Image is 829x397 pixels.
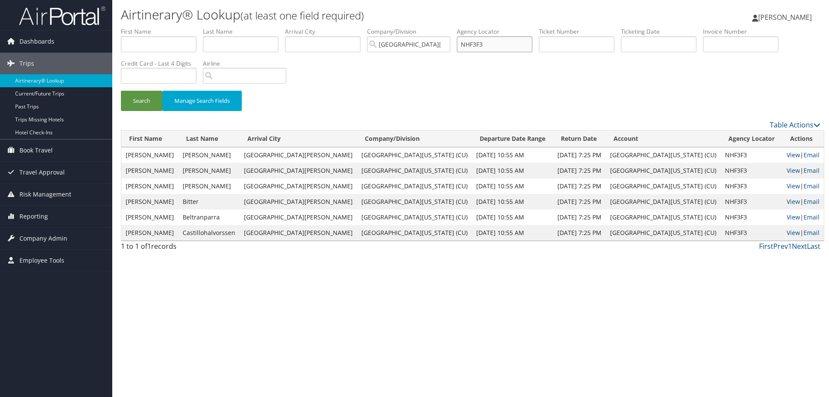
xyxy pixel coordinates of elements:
[787,213,800,221] a: View
[782,225,824,241] td: |
[553,225,606,241] td: [DATE] 7:25 PM
[553,210,606,225] td: [DATE] 7:25 PM
[19,228,67,249] span: Company Admin
[121,130,178,147] th: First Name: activate to sort column ascending
[759,241,773,251] a: First
[804,197,820,206] a: Email
[121,210,178,225] td: [PERSON_NAME]
[787,182,800,190] a: View
[121,163,178,178] td: [PERSON_NAME]
[782,178,824,194] td: |
[357,147,472,163] td: [GEOGRAPHIC_DATA][US_STATE] (CU)
[606,178,721,194] td: [GEOGRAPHIC_DATA][US_STATE] (CU)
[357,130,472,147] th: Company/Division
[240,147,357,163] td: [GEOGRAPHIC_DATA][PERSON_NAME]
[19,206,48,227] span: Reporting
[721,210,782,225] td: NHF3F3
[357,178,472,194] td: [GEOGRAPHIC_DATA][US_STATE] (CU)
[121,91,162,111] button: Search
[703,27,785,36] label: Invoice Number
[240,210,357,225] td: [GEOGRAPHIC_DATA][PERSON_NAME]
[240,178,357,194] td: [GEOGRAPHIC_DATA][PERSON_NAME]
[367,27,457,36] label: Company/Division
[787,229,800,237] a: View
[782,194,824,210] td: |
[804,213,820,221] a: Email
[472,225,553,241] td: [DATE] 10:55 AM
[553,194,606,210] td: [DATE] 7:25 PM
[606,194,721,210] td: [GEOGRAPHIC_DATA][US_STATE] (CU)
[178,225,240,241] td: Castillohalvorssen
[553,163,606,178] td: [DATE] 7:25 PM
[721,225,782,241] td: NHF3F3
[787,166,800,175] a: View
[19,184,71,205] span: Risk Management
[240,225,357,241] td: [GEOGRAPHIC_DATA][PERSON_NAME]
[721,178,782,194] td: NHF3F3
[792,241,807,251] a: Next
[19,53,34,74] span: Trips
[162,91,242,111] button: Manage Search Fields
[721,194,782,210] td: NHF3F3
[472,163,553,178] td: [DATE] 10:55 AM
[121,59,203,68] label: Credit Card - Last 4 Digits
[721,130,782,147] th: Agency Locator: activate to sort column ascending
[782,210,824,225] td: |
[178,178,240,194] td: [PERSON_NAME]
[758,13,812,22] span: [PERSON_NAME]
[19,6,105,26] img: airportal-logo.png
[357,194,472,210] td: [GEOGRAPHIC_DATA][US_STATE] (CU)
[357,163,472,178] td: [GEOGRAPHIC_DATA][US_STATE] (CU)
[121,241,286,256] div: 1 to 1 of records
[472,194,553,210] td: [DATE] 10:55 AM
[121,225,178,241] td: [PERSON_NAME]
[203,27,285,36] label: Last Name
[178,210,240,225] td: Beltranparra
[539,27,621,36] label: Ticket Number
[804,182,820,190] a: Email
[606,163,721,178] td: [GEOGRAPHIC_DATA][US_STATE] (CU)
[240,8,364,22] small: (at least one field required)
[472,147,553,163] td: [DATE] 10:55 AM
[804,229,820,237] a: Email
[472,178,553,194] td: [DATE] 10:55 AM
[178,147,240,163] td: [PERSON_NAME]
[807,241,820,251] a: Last
[178,163,240,178] td: [PERSON_NAME]
[721,147,782,163] td: NHF3F3
[240,194,357,210] td: [GEOGRAPHIC_DATA][PERSON_NAME]
[121,178,178,194] td: [PERSON_NAME]
[804,166,820,175] a: Email
[621,27,703,36] label: Ticketing Date
[553,147,606,163] td: [DATE] 7:25 PM
[788,241,792,251] a: 1
[240,163,357,178] td: [GEOGRAPHIC_DATA][PERSON_NAME]
[752,4,820,30] a: [PERSON_NAME]
[782,147,824,163] td: |
[121,27,203,36] label: First Name
[285,27,367,36] label: Arrival City
[606,210,721,225] td: [GEOGRAPHIC_DATA][US_STATE] (CU)
[121,194,178,210] td: [PERSON_NAME]
[19,162,65,183] span: Travel Approval
[773,241,788,251] a: Prev
[19,140,53,161] span: Book Travel
[178,130,240,147] th: Last Name: activate to sort column ascending
[472,130,553,147] th: Departure Date Range: activate to sort column ascending
[121,147,178,163] td: [PERSON_NAME]
[472,210,553,225] td: [DATE] 10:55 AM
[787,197,800,206] a: View
[787,151,800,159] a: View
[19,31,54,52] span: Dashboards
[553,130,606,147] th: Return Date: activate to sort column ascending
[178,194,240,210] td: Bitter
[121,6,587,24] h1: Airtinerary® Lookup
[606,130,721,147] th: Account: activate to sort column ascending
[147,241,151,251] span: 1
[553,178,606,194] td: [DATE] 7:25 PM
[357,210,472,225] td: [GEOGRAPHIC_DATA][US_STATE] (CU)
[770,120,820,130] a: Table Actions
[19,250,64,271] span: Employee Tools
[203,59,293,68] label: Airline
[606,147,721,163] td: [GEOGRAPHIC_DATA][US_STATE] (CU)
